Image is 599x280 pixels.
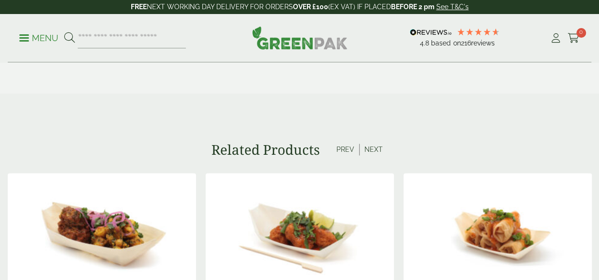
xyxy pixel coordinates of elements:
[131,3,147,11] strong: FREE
[410,29,452,36] img: REVIEWS.io
[332,144,360,155] button: Prev
[391,3,434,11] strong: BEFORE 2 pm
[360,144,388,155] button: Next
[19,32,58,44] p: Menu
[568,31,580,45] a: 0
[420,39,431,47] span: 4.8
[471,39,494,47] span: reviews
[431,39,460,47] span: Based on
[211,142,320,158] h3: Related Products
[576,28,586,38] span: 0
[460,39,471,47] span: 216
[457,28,500,36] div: 4.79 Stars
[19,32,58,42] a: Menu
[252,26,348,49] img: GreenPak Supplies
[550,33,562,43] i: My Account
[436,3,469,11] a: See T&C's
[568,33,580,43] i: Cart
[293,3,328,11] strong: OVER £100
